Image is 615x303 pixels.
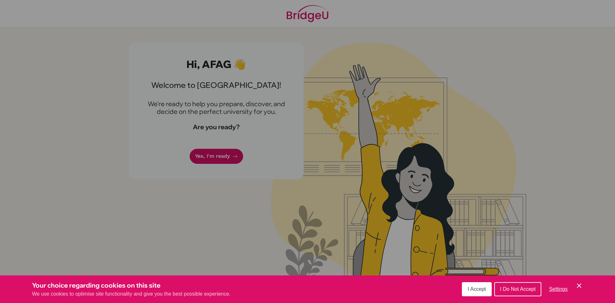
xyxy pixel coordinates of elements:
span: I Accept [468,286,486,292]
button: I Accept [462,282,492,296]
button: Save and close [575,282,583,290]
button: Settings [544,283,573,296]
span: I Do Not Accept [500,286,536,292]
button: I Do Not Accept [494,282,541,296]
span: Settings [549,286,568,292]
p: We use cookies to optimise site functionality and give you the best possible experience. [32,290,231,298]
h3: Your choice regarding cookies on this site [32,281,231,290]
